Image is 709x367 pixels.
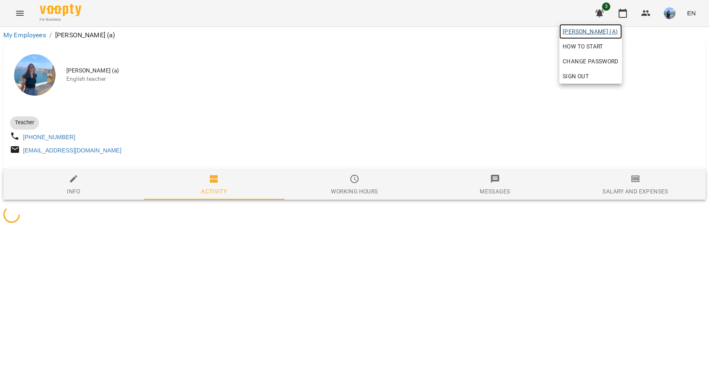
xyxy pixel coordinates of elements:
[563,41,603,51] span: How to start
[559,24,622,39] a: [PERSON_NAME] (а)
[563,71,589,81] span: Sign Out
[563,56,619,66] span: Change Password
[559,54,622,69] a: Change Password
[559,69,622,84] button: Sign Out
[559,39,607,54] a: How to start
[563,27,619,36] span: [PERSON_NAME] (а)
